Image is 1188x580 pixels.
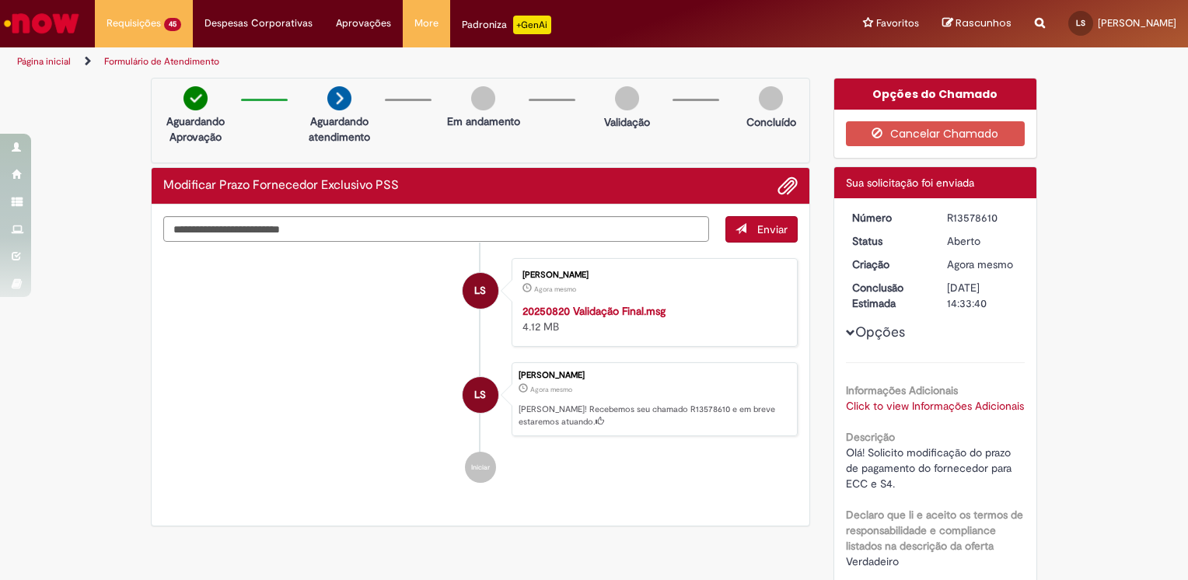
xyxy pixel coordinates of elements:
span: Agora mesmo [947,257,1013,271]
p: Aguardando Aprovação [158,114,233,145]
b: Descrição [846,430,895,444]
dt: Criação [840,257,936,272]
img: ServiceNow [2,8,82,39]
div: Opções do Chamado [834,79,1037,110]
li: Lidiane Scotti Santos [163,362,798,437]
span: LS [474,376,486,414]
b: Declaro que li e aceito os termos de responsabilidade e compliance listados na descrição da oferta [846,508,1023,553]
a: 20250820 Validação Final.msg [522,304,666,318]
div: R13578610 [947,210,1019,225]
div: Lidiane Scotti Santos [463,377,498,413]
img: check-circle-green.png [183,86,208,110]
div: Lidiane Scotti Santos [463,273,498,309]
span: Olá! Solicito modificação do prazo de pagamento do fornecedor para ECC e S4. [846,445,1015,491]
span: Agora mesmo [534,285,576,294]
div: 4.12 MB [522,303,781,334]
a: Rascunhos [942,16,1012,31]
span: Despesas Corporativas [204,16,313,31]
span: Aprovações [336,16,391,31]
div: [PERSON_NAME] [519,371,789,380]
p: Validação [604,114,650,130]
span: LS [474,272,486,309]
div: Padroniza [462,16,551,34]
span: More [414,16,439,31]
textarea: Digite sua mensagem aqui... [163,216,709,243]
img: img-circle-grey.png [615,86,639,110]
span: 45 [164,18,181,31]
img: arrow-next.png [327,86,351,110]
dt: Número [840,210,936,225]
ul: Histórico de tíquete [163,243,798,499]
time: 29/09/2025 17:33:31 [534,285,576,294]
button: Cancelar Chamado [846,121,1026,146]
h2: Modificar Prazo Fornecedor Exclusivo PSS Histórico de tíquete [163,179,399,193]
b: Informações Adicionais [846,383,958,397]
dt: Status [840,233,936,249]
dt: Conclusão Estimada [840,280,936,311]
span: Requisições [107,16,161,31]
div: [DATE] 14:33:40 [947,280,1019,311]
button: Adicionar anexos [777,176,798,196]
time: 29/09/2025 17:33:36 [530,385,572,394]
a: Formulário de Atendimento [104,55,219,68]
span: Enviar [757,222,788,236]
span: Agora mesmo [530,385,572,394]
ul: Trilhas de página [12,47,781,76]
span: Verdadeiro [846,554,899,568]
p: +GenAi [513,16,551,34]
p: [PERSON_NAME]! Recebemos seu chamado R13578610 e em breve estaremos atuando. [519,404,789,428]
a: Click to view Informações Adicionais [846,399,1024,413]
div: 29/09/2025 17:33:36 [947,257,1019,272]
button: Enviar [725,216,798,243]
div: [PERSON_NAME] [522,271,781,280]
a: Página inicial [17,55,71,68]
p: Em andamento [447,114,520,129]
img: img-circle-grey.png [759,86,783,110]
span: [PERSON_NAME] [1098,16,1176,30]
span: Favoritos [876,16,919,31]
p: Concluído [746,114,796,130]
span: Rascunhos [956,16,1012,30]
div: Aberto [947,233,1019,249]
span: LS [1076,18,1085,28]
img: img-circle-grey.png [471,86,495,110]
span: Sua solicitação foi enviada [846,176,974,190]
p: Aguardando atendimento [302,114,377,145]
